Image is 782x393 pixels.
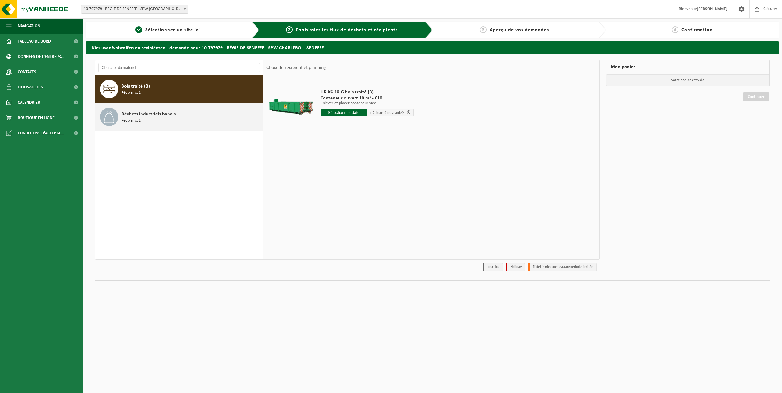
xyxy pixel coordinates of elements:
li: Jour fixe [483,263,503,271]
span: Navigation [18,18,40,34]
span: Tableau de bord [18,34,51,49]
span: Boutique en ligne [18,110,55,125]
span: Conteneur ouvert 10 m³ - C10 [321,95,414,101]
span: Données de l'entrepr... [18,49,65,64]
a: Continuer [743,92,769,101]
input: Chercher du matériel [98,63,260,72]
input: Sélectionnez date [321,109,367,116]
span: Récipients: 1 [121,118,141,124]
p: Enlever et placer conteneur vide [321,101,414,106]
div: Mon panier [606,60,770,74]
button: Bois traité (B) Récipients: 1 [95,75,263,103]
span: Confirmation [681,28,713,32]
span: Bois traité (B) [121,83,150,90]
span: + 2 jour(s) ouvrable(s) [370,111,406,115]
span: 3 [480,26,487,33]
span: Conditions d'accepta... [18,125,64,141]
span: Contacts [18,64,36,80]
span: Aperçu de vos demandes [490,28,549,32]
span: Utilisateurs [18,80,43,95]
span: Déchets industriels banals [121,110,176,118]
button: Déchets industriels banals Récipients: 1 [95,103,263,131]
span: 10-797979 - RÉGIE DE SENEFFE - SPW CHARLEROI - SENEFFE [81,5,188,14]
span: Sélectionner un site ici [145,28,200,32]
strong: [PERSON_NAME] [697,7,727,11]
li: Tijdelijk niet toegestaan/période limitée [528,263,597,271]
a: 1Sélectionner un site ici [89,26,247,34]
p: Votre panier est vide [606,74,770,86]
span: 2 [286,26,293,33]
li: Holiday [506,263,525,271]
span: 1 [135,26,142,33]
span: 4 [672,26,678,33]
span: HK-XC-10-G bois traité (B) [321,89,414,95]
h2: Kies uw afvalstoffen en recipiënten - demande pour 10-797979 - RÉGIE DE SENEFFE - SPW CHARLEROI -... [86,41,779,53]
span: Calendrier [18,95,40,110]
span: Récipients: 1 [121,90,141,96]
span: 10-797979 - RÉGIE DE SENEFFE - SPW CHARLEROI - SENEFFE [81,5,188,13]
div: Choix de récipient et planning [263,60,329,75]
span: Choisissiez les flux de déchets et récipients [296,28,398,32]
